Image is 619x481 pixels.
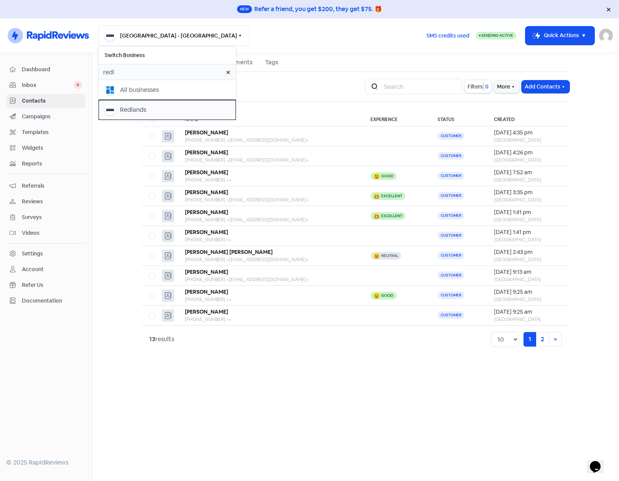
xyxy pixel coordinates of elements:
div: [PHONE_NUMBER] <> [185,236,355,243]
button: Filters0 [464,80,492,93]
div: [DATE] 2:43 pm [494,248,562,256]
b: [PERSON_NAME] [PERSON_NAME] [185,249,273,255]
span: Reviews [22,198,82,206]
th: Created [486,111,570,126]
div: [DATE] 9:13 am [494,268,562,276]
span: Customer [438,291,464,299]
span: Reports [22,160,82,168]
a: Refer Us [6,278,86,292]
div: Settings [22,250,43,258]
a: SMS credits used [420,31,476,39]
button: All businesses [99,80,236,100]
div: [GEOGRAPHIC_DATA] [494,236,562,243]
a: Dashboard [6,62,86,77]
a: Contacts [6,94,86,108]
span: Customer [438,152,464,160]
div: [DATE] 4:35 pm [494,129,562,137]
span: Customer [438,232,464,239]
b: [PERSON_NAME] [185,149,228,156]
a: Reviews [6,195,86,209]
div: [DATE] 9:25 am [494,308,562,316]
a: Documentation [6,294,86,308]
button: Add Contacts [522,80,570,93]
b: [PERSON_NAME] [185,189,228,196]
a: Surveys [6,210,86,224]
img: User [599,29,613,43]
div: [GEOGRAPHIC_DATA] [494,276,562,283]
button: Quick Actions [525,26,594,45]
th: Name [177,111,363,126]
a: 1 [524,332,536,347]
span: Widgets [22,144,82,152]
b: [PERSON_NAME] [185,169,228,176]
span: New [237,5,252,13]
div: Excellent [381,194,402,198]
div: [PHONE_NUMBER] <> [185,296,355,303]
div: [DATE] 4:26 pm [494,149,562,157]
span: Customer [438,311,464,319]
span: Customer [438,132,464,140]
button: [GEOGRAPHIC_DATA] - [GEOGRAPHIC_DATA] [98,25,250,46]
div: [DATE] 9:25 am [494,288,562,296]
a: Templates [6,125,86,139]
a: 2 [536,332,549,347]
a: Next [549,332,562,347]
a: Account [6,262,86,276]
span: 0 [484,83,489,91]
div: [PHONE_NUMBER] <[EMAIL_ADDRESS][DOMAIN_NAME]> [185,157,355,164]
div: © 2025 RapidReviews [6,458,86,467]
span: Documentation [22,297,82,305]
strong: 13 [149,335,155,343]
span: Refer Us [22,281,82,289]
span: Customer [438,192,464,200]
div: Account [22,265,44,273]
div: [PHONE_NUMBER] <[EMAIL_ADDRESS][DOMAIN_NAME]> [185,276,355,283]
a: Settings [6,247,86,261]
div: [GEOGRAPHIC_DATA] [494,177,562,183]
th: Experience [363,111,430,126]
span: Videos [22,229,82,237]
div: Refer a friend, you get $200, they get $75. 🎁 [254,5,382,14]
b: [PERSON_NAME] [185,229,228,236]
iframe: chat widget [587,450,611,473]
span: Customer [438,172,464,180]
div: Excellent [381,214,402,218]
div: [PHONE_NUMBER] <> [185,177,355,183]
div: [GEOGRAPHIC_DATA] [494,157,562,164]
span: Customer [438,212,464,219]
a: Referrals [6,179,86,193]
span: Filters [468,83,483,91]
a: Segments [224,58,253,67]
div: Redlands [120,105,146,115]
a: Videos [6,226,86,240]
div: [PHONE_NUMBER] <[EMAIL_ADDRESS][DOMAIN_NAME]> [185,256,355,263]
div: [PHONE_NUMBER] <[EMAIL_ADDRESS][DOMAIN_NAME]> [185,137,355,144]
span: 0 [74,81,82,89]
div: results [149,335,174,344]
span: Contacts [22,97,82,105]
div: [DATE] 3:35 pm [494,188,562,196]
span: Inbox [22,81,74,89]
b: [PERSON_NAME] [185,268,228,275]
a: Widgets [6,141,86,155]
div: [DATE] 1:41 pm [494,228,562,236]
span: Templates [22,128,82,136]
b: [PERSON_NAME] [185,129,228,136]
a: Tags [265,58,278,67]
div: [PHONE_NUMBER] <> [185,316,355,323]
h6: Switch Business [99,46,236,64]
b: [PERSON_NAME] [185,209,228,216]
span: Campaigns [22,113,82,121]
b: [PERSON_NAME] [185,308,228,315]
span: Sending Active [481,33,513,38]
span: Dashboard [22,65,82,74]
div: [DATE] 7:52 am [494,169,562,177]
div: [GEOGRAPHIC_DATA] [494,316,562,323]
span: SMS credits used [426,32,469,40]
a: Inbox 0 [6,78,86,92]
div: Good [381,174,393,178]
button: Redlands [99,100,236,120]
span: Customer [438,272,464,279]
div: [DATE] 1:41 pm [494,208,562,216]
a: Campaigns [6,110,86,124]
